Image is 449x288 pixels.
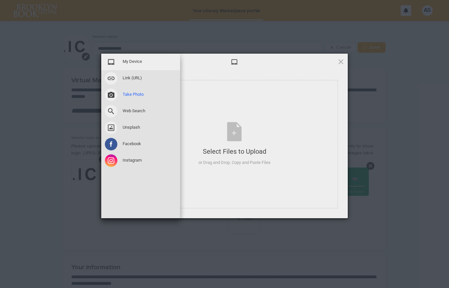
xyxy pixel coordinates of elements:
[231,58,238,65] span: My Device
[101,54,180,70] div: My Device
[101,152,180,169] div: Instagram
[123,59,142,65] span: My Device
[101,136,180,152] div: Facebook
[101,87,180,103] div: Take Photo
[123,75,142,81] span: Link (URL)
[101,103,180,119] div: Web Search
[199,147,271,156] div: Select Files to Upload
[123,124,140,130] span: Unsplash
[123,92,144,97] span: Take Photo
[101,119,180,136] div: Unsplash
[199,159,271,166] div: or Drag and Drop, Copy and Paste Files
[123,141,141,147] span: Facebook
[337,58,344,65] span: Click here or hit ESC to close picker
[123,108,145,114] span: Web Search
[123,157,142,163] span: Instagram
[101,70,180,87] div: Link (URL)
